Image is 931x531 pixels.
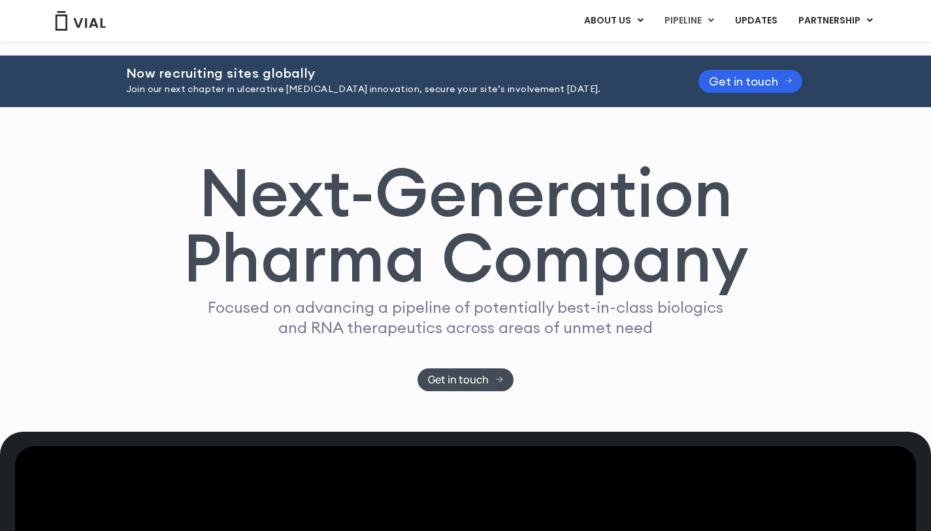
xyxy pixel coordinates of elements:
[709,76,778,86] span: Get in touch
[725,10,787,32] a: UPDATES
[574,10,653,32] a: ABOUT USMenu Toggle
[203,297,729,338] p: Focused on advancing a pipeline of potentially best-in-class biologics and RNA therapeutics acros...
[654,10,724,32] a: PIPELINEMenu Toggle
[788,10,883,32] a: PARTNERSHIPMenu Toggle
[54,11,106,31] img: Vial Logo
[183,159,749,291] h1: Next-Generation Pharma Company
[428,375,489,385] span: Get in touch
[126,82,666,97] p: Join our next chapter in ulcerative [MEDICAL_DATA] innovation, secure your site’s involvement [DA...
[698,70,803,93] a: Get in touch
[417,368,514,391] a: Get in touch
[126,66,666,80] h2: Now recruiting sites globally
